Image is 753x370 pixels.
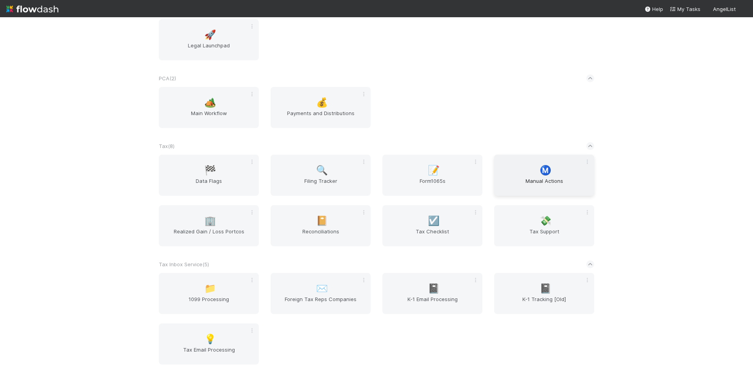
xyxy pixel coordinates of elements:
a: 🏁Data Flags [159,155,259,196]
a: 🏕️Main Workflow [159,87,259,128]
span: 💸 [540,216,551,226]
img: logo-inverted-e16ddd16eac7371096b0.svg [6,2,58,16]
a: 💰Payments and Distributions [271,87,371,128]
span: Reconciliations [274,227,367,243]
span: Form1065s [386,177,479,193]
span: Ⓜ️ [540,165,551,175]
span: 🏁 [204,165,216,175]
span: Payments and Distributions [274,109,367,125]
span: Legal Launchpad [162,42,256,57]
span: 🏢 [204,216,216,226]
span: Tax Support [497,227,591,243]
span: 📓 [540,283,551,294]
span: K-1 Tracking [Old] [497,295,591,311]
a: 📔Reconciliations [271,205,371,246]
span: 📔 [316,216,328,226]
span: Filing Tracker [274,177,367,193]
a: Ⓜ️Manual Actions [494,155,594,196]
a: ✉️Foreign Tax Reps Companies [271,273,371,314]
span: AngelList [713,6,736,12]
span: ✉️ [316,283,328,294]
span: Realized Gain / Loss Portcos [162,227,256,243]
a: 🏢Realized Gain / Loss Portcos [159,205,259,246]
span: Tax ( 8 ) [159,143,175,149]
span: 🏕️ [204,97,216,108]
a: 🔍Filing Tracker [271,155,371,196]
span: Manual Actions [497,177,591,193]
span: Foreign Tax Reps Companies [274,295,367,311]
span: Tax Checklist [386,227,479,243]
a: ☑️Tax Checklist [382,205,482,246]
a: 📝Form1065s [382,155,482,196]
span: 📁 [204,283,216,294]
span: K-1 Email Processing [386,295,479,311]
span: PCA ( 2 ) [159,75,176,81]
a: 📓K-1 Tracking [Old] [494,273,594,314]
span: 🚀 [204,30,216,40]
img: avatar_e41e7ae5-e7d9-4d8d-9f56-31b0d7a2f4fd.png [739,5,747,13]
span: My Tasks [669,6,700,12]
span: Tax Inbox Service ( 5 ) [159,261,209,267]
span: ☑️ [428,216,440,226]
a: 📓K-1 Email Processing [382,273,482,314]
div: Help [644,5,663,13]
span: Tax Email Processing [162,346,256,361]
span: 1099 Processing [162,295,256,311]
a: My Tasks [669,5,700,13]
a: 💡Tax Email Processing [159,323,259,365]
span: 🔍 [316,165,328,175]
span: 💡 [204,334,216,344]
a: 📁1099 Processing [159,273,259,314]
span: Data Flags [162,177,256,193]
span: 📓 [428,283,440,294]
span: 💰 [316,97,328,108]
span: Main Workflow [162,109,256,125]
span: 📝 [428,165,440,175]
a: 💸Tax Support [494,205,594,246]
a: 🚀Legal Launchpad [159,19,259,60]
